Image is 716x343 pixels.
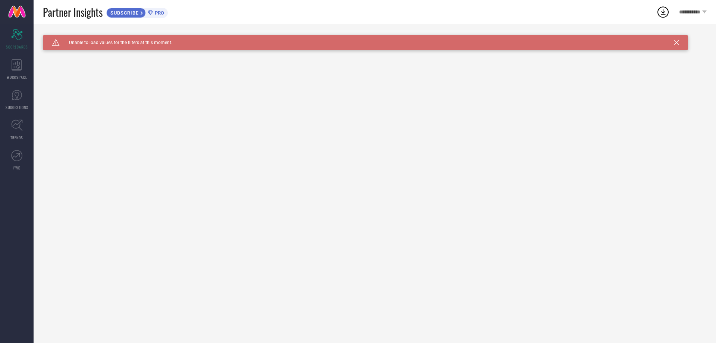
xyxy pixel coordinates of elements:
[106,6,168,18] a: SUBSCRIBEPRO
[60,40,172,45] span: Unable to load values for the filters at this moment.
[13,165,21,171] span: FWD
[6,105,28,110] span: SUGGESTIONS
[10,135,23,140] span: TRENDS
[153,10,164,16] span: PRO
[6,44,28,50] span: SCORECARDS
[107,10,141,16] span: SUBSCRIBE
[43,35,707,41] div: Unable to load filters at this moment. Please try later.
[656,5,670,19] div: Open download list
[43,4,103,20] span: Partner Insights
[7,74,27,80] span: WORKSPACE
